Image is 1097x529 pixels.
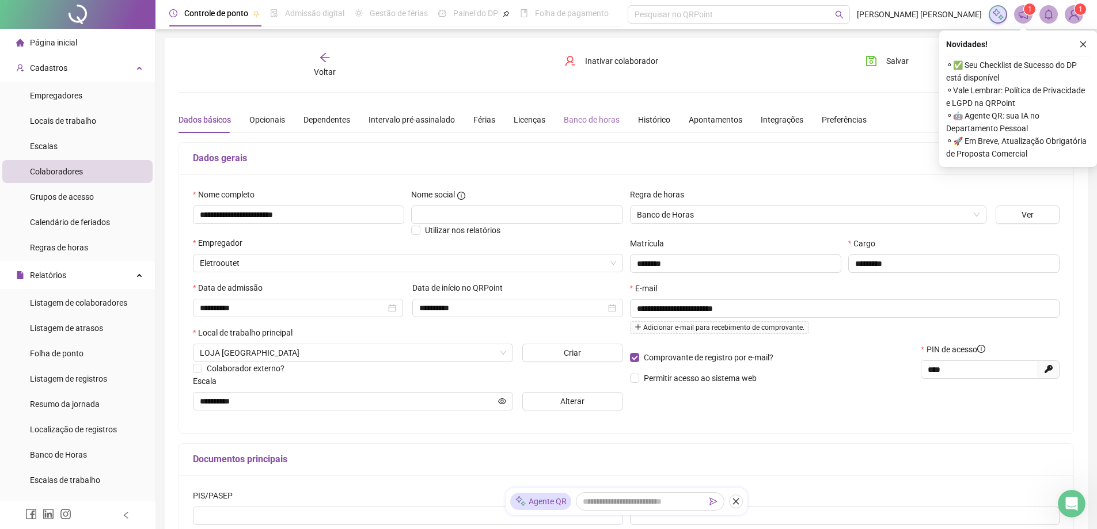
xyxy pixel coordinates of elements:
[886,55,909,67] span: Salvar
[249,113,285,126] div: Opcionais
[30,399,100,409] span: Resumo da jornada
[30,374,107,383] span: Listagem de registros
[200,344,506,361] span: AV SEME SIMÃO, 1980
[1058,490,1085,517] iframe: Intercom live chat
[207,364,284,373] span: Colaborador externo?
[200,254,616,272] span: ENDOFOX COMÉRCIO LTDA
[253,10,260,17] span: pushpin
[184,9,248,18] span: Controle de ponto
[43,508,54,520] span: linkedin
[630,188,692,201] label: Regra de horas
[556,52,667,70] button: Inativar colaborador
[1079,5,1083,13] span: 1
[30,142,58,151] span: Escalas
[1018,9,1028,20] span: notification
[270,9,278,17] span: file-done
[564,347,581,359] span: Criar
[60,508,71,520] span: instagram
[30,38,77,47] span: Página inicial
[369,113,455,126] div: Intervalo pré-assinalado
[522,392,623,410] button: Alterar
[193,326,300,339] label: Local de trabalho principal
[644,374,757,383] span: Permitir acesso ao sistema web
[193,375,224,387] label: Escala
[510,493,571,510] div: Agente QR
[996,205,1060,224] button: Ver
[314,67,336,77] span: Voltar
[848,237,883,250] label: Cargo
[835,10,844,19] span: search
[522,344,623,362] button: Criar
[438,9,446,17] span: dashboard
[30,116,96,125] span: Locais de trabalho
[473,113,495,126] div: Férias
[515,496,526,508] img: sparkle-icon.fc2bf0ac1784a2077858766a79e2daf3.svg
[30,425,117,434] span: Localização de registros
[977,345,985,353] span: info-circle
[30,501,116,510] span: Relatório de solicitações
[564,113,620,126] div: Banco de horas
[25,508,37,520] span: facebook
[946,59,1090,84] span: ⚬ ✅ Seu Checklist de Sucesso do DP está disponível
[644,353,773,362] span: Comprovante de registro por e-mail?
[638,113,670,126] div: Histórico
[857,8,982,21] span: [PERSON_NAME] [PERSON_NAME]
[285,9,344,18] span: Admissão digital
[946,84,1090,109] span: ⚬ Vale Lembrar: Política de Privacidade e LGPD na QRPoint
[927,343,985,356] span: PIN de acesso
[193,151,1060,165] h5: Dados gerais
[411,188,455,201] span: Nome social
[585,55,658,67] span: Inativar colaborador
[30,243,88,252] span: Regras de horas
[761,113,803,126] div: Integrações
[193,188,262,201] label: Nome completo
[30,218,110,227] span: Calendário de feriados
[30,192,94,201] span: Grupos de acesso
[1028,5,1032,13] span: 1
[122,511,130,519] span: left
[535,9,609,18] span: Folha de pagamento
[520,9,528,17] span: book
[635,324,642,330] span: plus
[637,206,980,223] span: Banco de Horas
[946,135,1090,160] span: ⚬ 🚀 Em Breve, Atualização Obrigatória de Proposta Comercial
[992,8,1004,21] img: sparkle-icon.fc2bf0ac1784a2077858766a79e2daf3.svg
[453,9,498,18] span: Painel do DP
[30,271,66,280] span: Relatórios
[193,489,240,502] label: PIS/PASEP
[30,91,82,100] span: Empregadores
[560,395,584,408] span: Alterar
[946,38,988,51] span: Novidades !
[16,271,24,279] span: file
[370,9,428,18] span: Gestão de férias
[193,237,250,249] label: Empregador
[169,9,177,17] span: clock-circle
[1079,40,1087,48] span: close
[498,397,506,405] span: eye
[1024,3,1035,15] sup: 1
[514,113,545,126] div: Licenças
[1043,9,1054,20] span: bell
[30,63,67,73] span: Cadastros
[946,109,1090,135] span: ⚬ 🤖 Agente QR: sua IA no Departamento Pessoal
[16,64,24,72] span: user-add
[319,52,331,63] span: arrow-left
[30,324,103,333] span: Listagem de atrasos
[30,298,127,307] span: Listagem de colaboradores
[857,52,917,70] button: Salvar
[193,281,270,294] label: Data de admissão
[1022,208,1034,221] span: Ver
[1075,3,1086,15] sup: Atualize o seu contato no menu Meus Dados
[457,192,465,200] span: info-circle
[30,349,83,358] span: Folha de ponto
[1065,6,1083,23] img: 61417
[30,450,87,459] span: Banco de Horas
[732,497,740,505] span: close
[630,321,809,334] span: Adicionar e-mail para recebimento de comprovante.
[355,9,363,17] span: sun
[412,281,510,294] label: Data de início no QRPoint
[193,452,1060,466] h5: Documentos principais
[30,475,100,485] span: Escalas de trabalho
[709,497,718,505] span: send
[30,167,83,176] span: Colaboradores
